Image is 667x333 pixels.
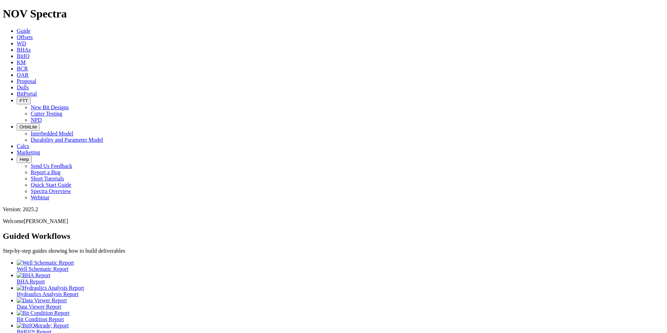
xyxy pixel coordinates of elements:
a: Send Us Feedback [31,163,72,169]
button: OrbitLite [17,123,40,131]
a: NPD [31,117,42,123]
a: BHAs [17,47,31,53]
a: Offsets [17,34,33,40]
span: BHA Report [17,279,45,284]
a: BitPortal [17,91,37,97]
img: BitIQ&trade; Report [17,323,69,329]
a: Cutter Testing [31,111,62,117]
img: Bit Condition Report [17,310,69,316]
a: Data Viewer Report Data Viewer Report [17,297,664,310]
span: [PERSON_NAME] [24,218,68,224]
button: Help [17,156,32,163]
a: Report a Bug [31,169,60,175]
a: Short Tutorials [31,176,64,182]
a: Calcs [17,143,29,149]
h2: Guided Workflows [3,231,664,241]
img: Well Schematic Report [17,260,74,266]
span: Help [20,157,29,162]
button: FTT [17,97,31,104]
span: OrbitLite [20,124,37,129]
p: Welcome [3,218,664,224]
a: Guide [17,28,30,34]
a: BitIQ [17,53,29,59]
p: Step-by-step guides showing how to build deliverables [3,248,664,254]
a: Webinar [31,194,50,200]
span: Hydraulics Analysis Report [17,291,78,297]
span: Data Viewer Report [17,304,61,310]
a: Bit Condition Report Bit Condition Report [17,310,664,322]
a: OAR [17,72,29,78]
a: Quick Start Guide [31,182,71,188]
a: WD [17,40,26,46]
a: Well Schematic Report Well Schematic Report [17,260,664,272]
span: FTT [20,98,28,103]
img: Hydraulics Analysis Report [17,285,84,291]
a: Durability and Parameter Model [31,137,103,143]
img: Data Viewer Report [17,297,67,304]
a: Hydraulics Analysis Report Hydraulics Analysis Report [17,285,664,297]
a: BCR [17,66,28,72]
span: Well Schematic Report [17,266,68,272]
a: Interbedded Model [31,131,73,136]
div: Version: 2025.2 [3,206,664,213]
a: BHA Report BHA Report [17,272,664,284]
a: Dulls [17,84,29,90]
a: Spectra Overview [31,188,71,194]
a: Proposal [17,78,36,84]
a: Marketing [17,149,40,155]
h1: NOV Spectra [3,7,664,20]
span: Bit Condition Report [17,316,64,322]
a: New Bit Designs [31,104,69,110]
a: KM [17,59,26,65]
img: BHA Report [17,272,50,279]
